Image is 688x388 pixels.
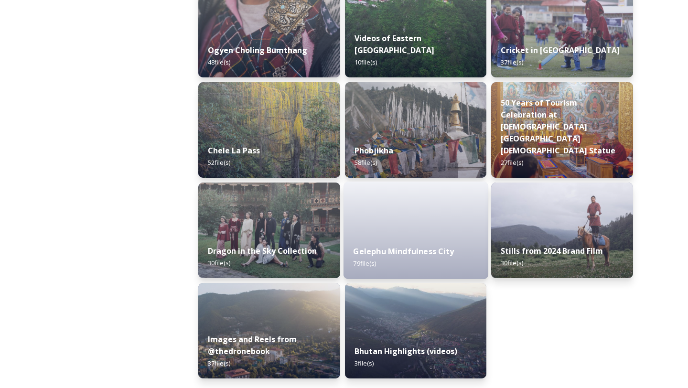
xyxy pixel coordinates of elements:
strong: Videos of Eastern [GEOGRAPHIC_DATA] [355,33,434,55]
img: DSC00164.jpg [491,82,633,178]
img: 74f9cf10-d3d5-4c08-9371-13a22393556d.jpg [198,183,340,278]
img: 01697a38-64e0-42f2-b716-4cd1f8ee46d6.jpg [198,283,340,378]
strong: Ogyen Choling Bumthang [208,45,307,55]
span: 27 file(s) [501,158,523,167]
span: 79 file(s) [353,259,376,268]
span: 37 file(s) [208,359,230,367]
strong: Images and Reels from @thedronebook [208,334,297,356]
img: Marcus%2520Westberg%2520Chelela%2520Pass%25202023_52.jpg [198,82,340,178]
span: 37 file(s) [501,58,523,66]
span: 48 file(s) [208,58,230,66]
iframe: msdoc-iframe [344,182,488,303]
span: 30 file(s) [501,259,523,267]
strong: Bhutan Highlights (videos) [355,346,457,356]
img: 4075df5a-b6ee-4484-8e29-7e779a92fa88.jpg [491,183,633,278]
strong: Phobjikha [355,145,393,156]
span: 58 file(s) [355,158,377,167]
span: 3 file(s) [355,359,374,367]
strong: Chele La Pass [208,145,260,156]
span: 10 file(s) [355,58,377,66]
strong: Gelephu Mindfulness City [353,246,454,257]
span: 30 file(s) [208,259,230,267]
img: b4ca3a00-89c2-4894-a0d6-064d866d0b02.jpg [345,283,487,378]
strong: Stills from 2024 Brand Film [501,246,603,256]
strong: Dragon in the Sky Collection [208,246,317,256]
strong: Cricket in [GEOGRAPHIC_DATA] [501,45,620,55]
span: 52 file(s) [208,158,230,167]
img: Phobjika%2520by%2520Matt%2520Dutile1.jpg [345,82,487,178]
strong: 50 Years of Tourism Celebration at [DEMOGRAPHIC_DATA][GEOGRAPHIC_DATA][DEMOGRAPHIC_DATA] Statue [501,97,615,156]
